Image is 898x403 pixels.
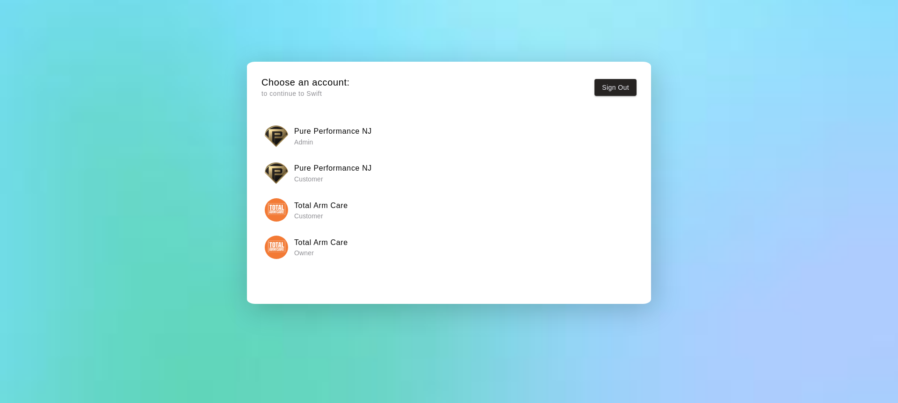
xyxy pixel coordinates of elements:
[261,232,637,262] button: Total Arm CareTotal Arm Care Owner
[294,174,372,184] p: Customer
[261,195,637,225] button: Total Arm CareTotal Arm Care Customer
[294,248,348,258] p: Owner
[265,161,288,185] img: Pure Performance NJ
[261,76,350,89] h5: Choose an account:
[261,89,350,99] p: to continue to Swift
[261,158,637,187] button: Pure Performance NJPure Performance NJ Customer
[294,125,372,137] h6: Pure Performance NJ
[294,162,372,174] h6: Pure Performance NJ
[294,137,372,147] p: Admin
[265,124,288,148] img: Pure Performance NJ
[261,121,637,151] button: Pure Performance NJPure Performance NJ Admin
[294,211,348,221] p: Customer
[294,237,348,249] h6: Total Arm Care
[294,200,348,212] h6: Total Arm Care
[594,79,637,96] button: Sign Out
[265,198,288,222] img: Total Arm Care
[265,236,288,259] img: Total Arm Care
